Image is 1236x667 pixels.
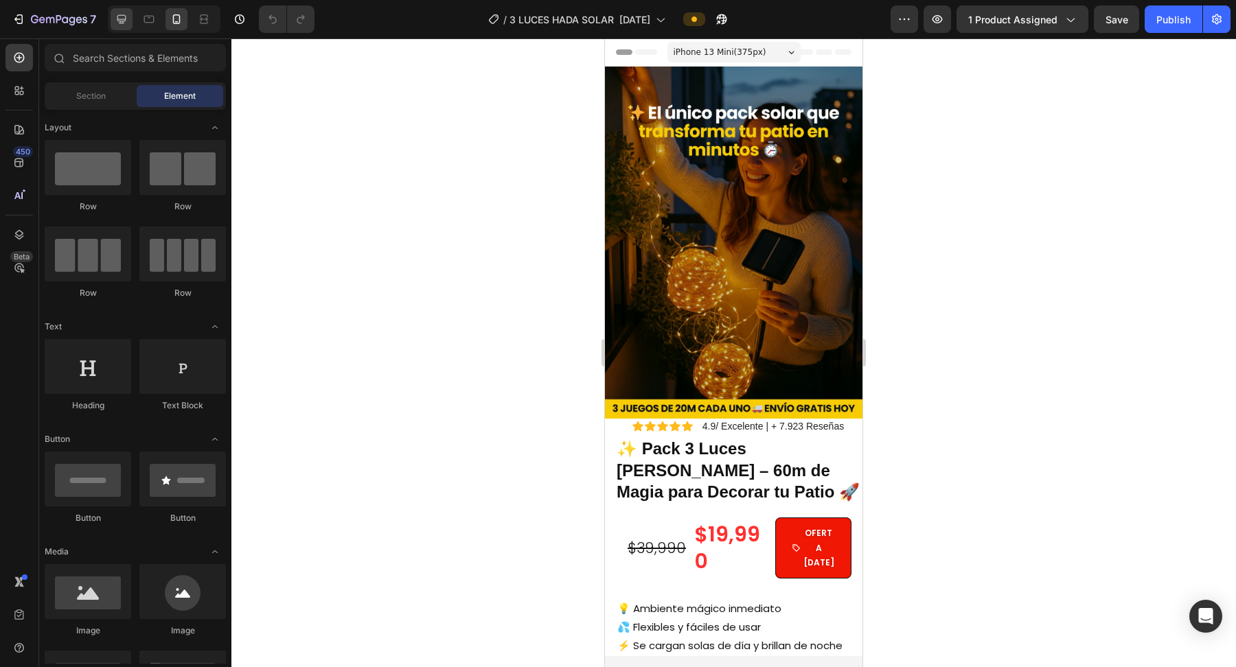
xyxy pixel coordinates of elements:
[139,287,226,299] div: Row
[1094,5,1139,33] button: Save
[164,90,196,102] span: Element
[259,5,314,33] div: Undo/Redo
[45,200,131,213] div: Row
[1189,600,1222,633] div: Open Intercom Messenger
[204,117,226,139] span: Toggle open
[45,121,71,134] span: Layout
[957,5,1088,33] button: 1 product assigned
[139,200,226,213] div: Row
[45,44,226,71] input: Search Sections & Elements
[204,428,226,450] span: Toggle open
[1156,12,1191,27] div: Publish
[1106,14,1128,25] span: Save
[139,399,226,412] div: Text Block
[90,11,96,27] p: 7
[5,5,102,33] button: 7
[10,251,33,262] div: Beta
[1145,5,1202,33] button: Publish
[968,12,1057,27] span: 1 product assigned
[45,624,131,637] div: Image
[204,541,226,563] span: Toggle open
[13,146,33,157] div: 450
[45,546,69,558] span: Media
[510,12,650,27] span: 3 LUCES HADA SOLAR [DATE]
[605,38,862,667] iframe: Design area
[45,320,62,333] span: Text
[45,512,131,524] div: Button
[503,12,507,27] span: /
[139,512,226,524] div: Button
[76,90,106,102] span: Section
[45,399,131,412] div: Heading
[139,624,226,637] div: Image
[45,433,70,445] span: Button
[45,287,131,299] div: Row
[204,316,226,338] span: Toggle open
